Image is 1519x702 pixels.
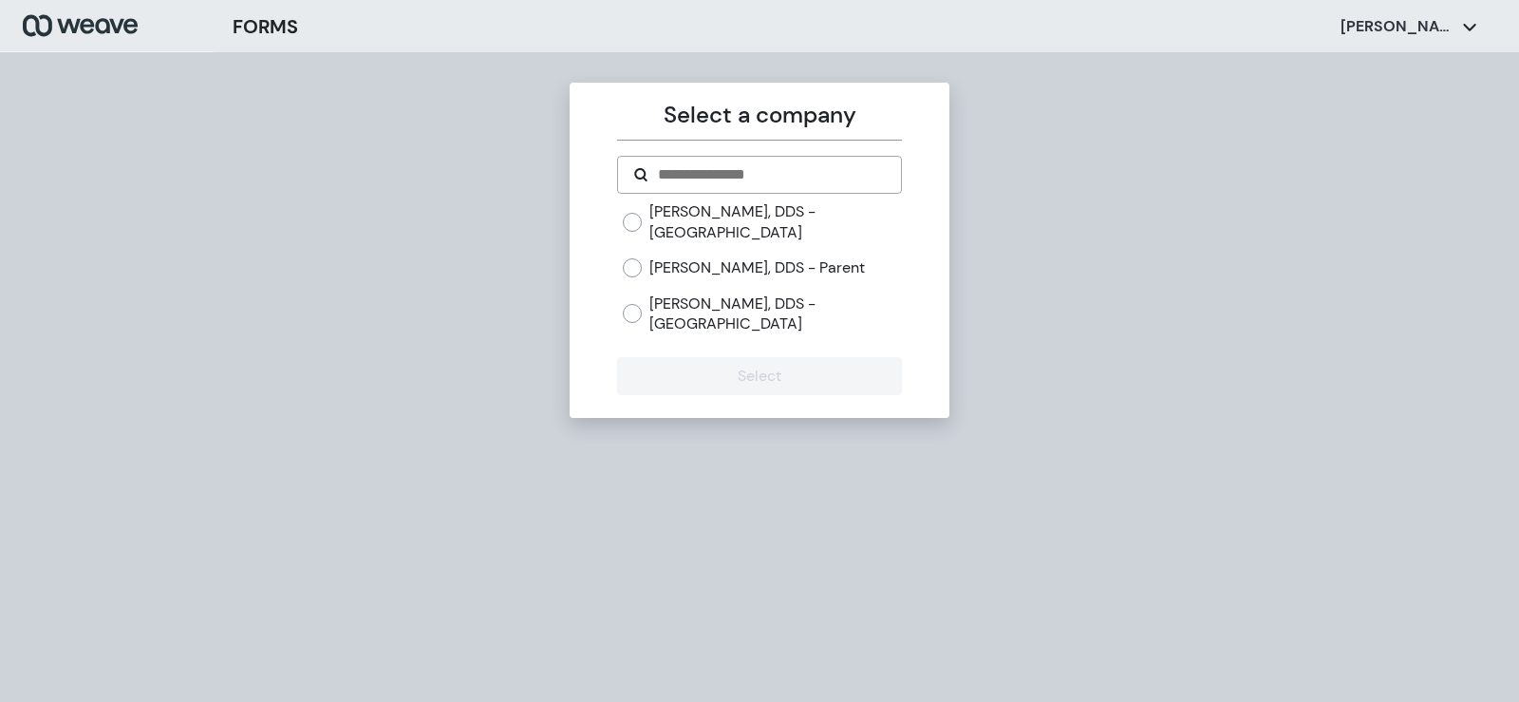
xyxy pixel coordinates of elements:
label: [PERSON_NAME], DDS - [GEOGRAPHIC_DATA] [649,201,901,242]
h3: FORMS [233,12,298,41]
label: [PERSON_NAME], DDS - [GEOGRAPHIC_DATA] [649,294,901,334]
input: Search [656,163,885,186]
label: [PERSON_NAME], DDS - Parent [649,257,865,278]
p: [PERSON_NAME] [1341,16,1454,37]
p: Select a company [617,98,901,132]
button: Select [617,357,901,395]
